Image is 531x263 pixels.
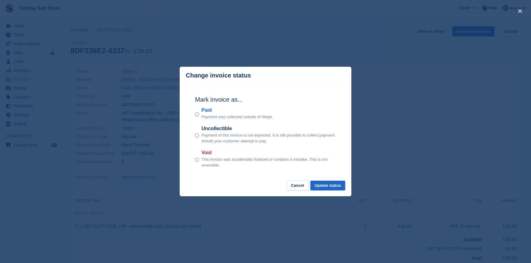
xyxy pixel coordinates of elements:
p: This invoice was accidentally finalised or contains a mistake. This is not reversible. [201,156,336,168]
label: Void [201,149,336,156]
button: Update status [310,181,345,191]
label: Paid [201,107,273,114]
p: Payment was collected outside of Stripe. [201,114,273,120]
h2: Mark invoice as... [195,95,336,104]
button: close [515,6,525,16]
p: Payment of this invoice is not expected. It is still possible to collect payment should your cust... [201,132,336,144]
button: Cancel [287,181,308,191]
p: Change invoice status [186,72,251,79]
label: Uncollectible [201,125,336,132]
